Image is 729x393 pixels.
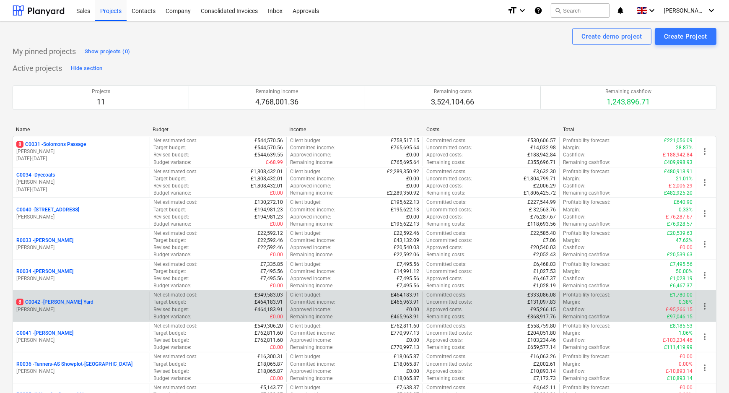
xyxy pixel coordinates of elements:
[254,306,283,313] p: £464,183.91
[664,7,706,14] span: [PERSON_NAME]
[394,230,419,237] p: £22,592.46
[153,291,197,299] p: Net estimated cost :
[700,270,710,280] span: more_vert
[533,182,556,190] p: £2,006.29
[563,291,610,299] p: Profitability forecast :
[290,299,335,306] p: Committed income :
[431,97,474,107] p: 3,524,104.66
[426,337,463,344] p: Approved costs :
[153,323,197,330] p: Net estimated cost :
[426,151,463,159] p: Approved costs :
[426,268,472,275] p: Uncommitted costs :
[666,213,693,221] p: £-76,287.67
[260,261,283,268] p: £7,335.85
[664,159,693,166] p: £409,998.93
[426,182,463,190] p: Approved costs :
[270,313,283,320] p: £0.00
[527,313,556,320] p: £368,917.76
[257,237,283,244] p: £22,592.46
[153,251,191,258] p: Budget variance :
[700,146,710,156] span: more_vert
[290,175,335,182] p: Committed income :
[290,344,334,351] p: Remaining income :
[290,275,331,282] p: Approved income :
[290,213,331,221] p: Approved income :
[563,299,580,306] p: Margin :
[524,175,556,182] p: £1,804,799.71
[260,275,283,282] p: £7,495.56
[676,237,693,244] p: 47.62%
[426,206,472,213] p: Uncommitted costs :
[527,221,556,228] p: £118,693.56
[92,97,110,107] p: 11
[563,175,580,182] p: Margin :
[527,151,556,159] p: £188,942.84
[16,330,73,337] p: C0041 - [PERSON_NAME]
[254,151,283,159] p: £544,639.55
[289,127,419,133] div: Income
[700,301,710,311] span: more_vert
[563,268,580,275] p: Margin :
[255,88,298,95] p: Remaining income
[563,213,586,221] p: Cashflow :
[670,282,693,289] p: £6,467.37
[563,230,610,237] p: Profitability forecast :
[563,221,610,228] p: Remaining cashflow :
[527,323,556,330] p: £558,759.80
[153,313,191,320] p: Budget variance :
[670,275,693,282] p: £1,028.19
[527,199,556,206] p: £227,544.99
[391,137,419,144] p: £758,517.15
[290,137,322,144] p: Client budget :
[563,190,610,197] p: Remaining cashflow :
[663,151,693,159] p: £-188,942.84
[16,127,146,133] div: Name
[69,62,104,75] button: Hide section
[664,190,693,197] p: £482,925.20
[700,208,710,219] span: more_vert
[527,299,556,306] p: £131,097.83
[663,337,693,344] p: £-103,234.46
[16,237,146,251] div: R0033 -[PERSON_NAME][PERSON_NAME]
[254,299,283,306] p: £464,183.91
[92,88,110,95] p: Projects
[16,299,23,305] span: 8
[153,199,197,206] p: Net estimated cost :
[16,213,146,221] p: [PERSON_NAME]
[563,337,586,344] p: Cashflow :
[426,168,467,175] p: Committed costs :
[391,299,419,306] p: £465,963.91
[669,182,693,190] p: £-2,006.29
[254,206,283,213] p: £194,981.23
[391,344,419,351] p: £770,997.13
[153,144,186,151] p: Target budget :
[16,141,146,162] div: 8C0031 -Solomons Passage[PERSON_NAME][DATE]-[DATE]
[153,237,186,244] p: Target budget :
[290,151,331,159] p: Approved income :
[270,282,283,289] p: £0.00
[426,306,463,313] p: Approved costs :
[16,179,146,186] p: [PERSON_NAME]
[290,244,331,251] p: Approved income :
[290,282,334,289] p: Remaining income :
[153,244,189,251] p: Revised budget :
[290,221,334,228] p: Remaining income :
[676,268,693,275] p: 50.00%
[426,313,465,320] p: Remaining costs :
[387,190,419,197] p: £2,289,350.92
[679,206,693,213] p: 0.33%
[260,268,283,275] p: £7,495.56
[406,337,419,344] p: £0.00
[270,251,283,258] p: £0.00
[666,306,693,313] p: £-95,266.15
[563,137,610,144] p: Profitability forecast :
[563,282,610,289] p: Remaining cashflow :
[387,168,419,175] p: £2,289,350.92
[16,268,73,275] p: R0034 - [PERSON_NAME]
[426,213,463,221] p: Approved costs :
[13,63,62,73] p: Active projects
[391,330,419,337] p: £770,997.13
[290,323,322,330] p: Client budget :
[426,190,465,197] p: Remaining costs :
[687,353,729,393] iframe: Chat Widget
